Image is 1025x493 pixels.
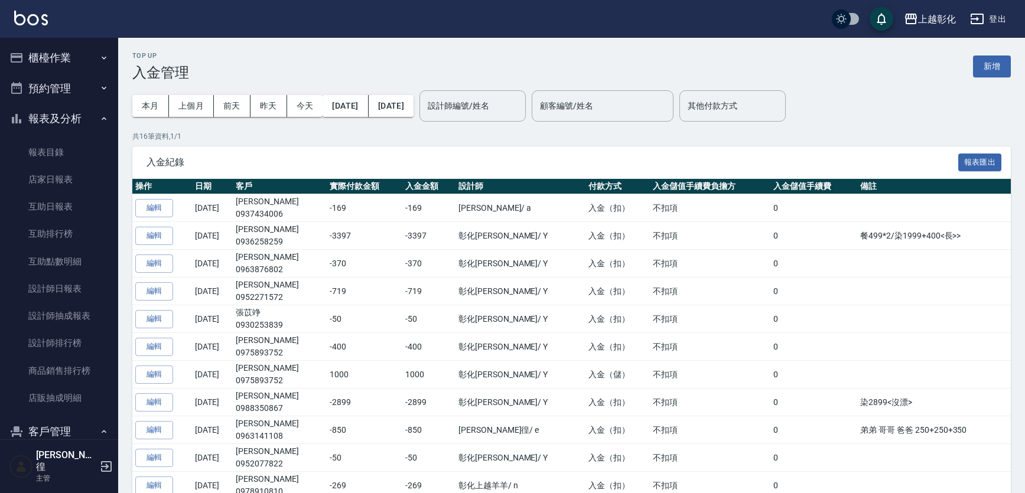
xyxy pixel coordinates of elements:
td: [PERSON_NAME] [233,250,327,277]
td: 入金（扣） [585,305,650,333]
p: 0952077822 [236,458,324,470]
button: 編輯 [135,227,173,245]
td: -50 [327,305,402,333]
td: 入金（扣） [585,194,650,222]
td: -850 [402,416,455,444]
td: 入金（扣） [585,416,650,444]
span: 入金紀錄 [147,156,958,168]
td: 餐499*2/染1999+400<長>> [857,222,1011,250]
td: 彰化[PERSON_NAME] / Y [455,305,585,333]
td: [PERSON_NAME] [233,444,327,472]
td: 入金（儲） [585,361,650,388]
td: -50 [402,305,455,333]
button: 編輯 [135,254,173,273]
th: 客戶 [233,179,327,194]
p: 0936258259 [236,236,324,248]
td: 彰化[PERSON_NAME] / Y [455,333,585,361]
button: 編輯 [135,282,173,301]
td: 彰化[PERSON_NAME] / Y [455,388,585,416]
td: -2899 [327,388,402,416]
td: 0 [770,333,857,361]
button: 編輯 [135,365,173,384]
td: -169 [327,194,402,222]
td: 不扣項 [650,277,770,305]
p: 共 16 筆資料, 1 / 1 [132,131,1011,142]
th: 入金儲值手續費負擔方 [650,179,770,194]
td: [PERSON_NAME] [233,361,327,388]
td: -850 [327,416,402,444]
button: 編輯 [135,338,173,356]
img: Person [9,455,33,478]
td: -719 [402,277,455,305]
a: 店家日報表 [5,166,113,193]
td: 不扣項 [650,250,770,277]
button: 上個月 [169,95,214,117]
td: [DATE] [192,333,233,361]
p: 0988350867 [236,402,324,414]
button: 今天 [287,95,323,117]
td: 染2899<沒漂> [857,388,1011,416]
img: Logo [14,11,48,25]
a: 互助日報表 [5,193,113,220]
a: 店販抽成明細 [5,384,113,412]
td: [DATE] [192,194,233,222]
td: 0 [770,194,857,222]
button: 前天 [214,95,250,117]
td: 不扣項 [650,333,770,361]
button: 報表及分析 [5,103,113,134]
button: 上越彰化 [899,7,961,31]
td: -400 [327,333,402,361]
td: [DATE] [192,250,233,277]
td: 1000 [327,361,402,388]
button: [DATE] [369,95,414,117]
td: 彰化[PERSON_NAME] / Y [455,361,585,388]
td: -169 [402,194,455,222]
td: -3397 [327,222,402,250]
td: 0 [770,250,857,277]
td: 0 [770,388,857,416]
td: 入金（扣） [585,277,650,305]
td: [PERSON_NAME] [233,194,327,222]
td: [DATE] [192,361,233,388]
td: [DATE] [192,305,233,333]
td: [PERSON_NAME] [233,333,327,361]
th: 設計師 [455,179,585,194]
td: 0 [770,361,857,388]
th: 備註 [857,179,1011,194]
td: 弟弟 哥哥 爸爸 250+250+350 [857,416,1011,444]
td: 彰化[PERSON_NAME] / Y [455,277,585,305]
a: 報表目錄 [5,139,113,166]
button: 登出 [965,8,1011,30]
td: [DATE] [192,388,233,416]
td: 不扣項 [650,305,770,333]
button: 昨天 [250,95,287,117]
td: -719 [327,277,402,305]
button: 編輯 [135,310,173,328]
th: 日期 [192,179,233,194]
th: 操作 [132,179,192,194]
th: 入金儲值手續費 [770,179,857,194]
td: 不扣項 [650,416,770,444]
td: [PERSON_NAME] / a [455,194,585,222]
button: 新增 [973,55,1011,77]
a: 設計師抽成報表 [5,302,113,329]
p: 0975893752 [236,374,324,387]
p: 0952271572 [236,291,324,303]
a: 商品銷售排行榜 [5,357,113,384]
a: 報表匯出 [958,156,1002,167]
th: 付款方式 [585,179,650,194]
button: 本月 [132,95,169,117]
p: 0975893752 [236,347,324,359]
td: 入金（扣） [585,250,650,277]
p: 0963876802 [236,263,324,276]
td: -400 [402,333,455,361]
a: 互助點數明細 [5,248,113,275]
td: 不扣項 [650,194,770,222]
td: 0 [770,277,857,305]
td: -50 [402,444,455,472]
td: 彰化[PERSON_NAME] / Y [455,444,585,472]
td: 0 [770,222,857,250]
p: 主管 [36,473,96,484]
td: [DATE] [192,277,233,305]
td: 不扣項 [650,361,770,388]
